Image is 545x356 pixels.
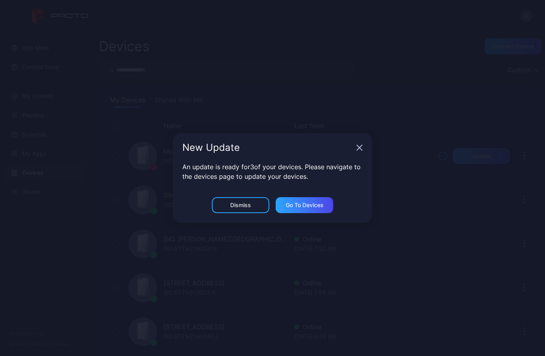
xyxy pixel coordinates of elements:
div: Dismiss [230,202,251,208]
button: Dismiss [212,197,269,213]
div: New Update [182,143,353,152]
div: Go to devices [286,202,324,208]
button: Go to devices [276,197,333,213]
p: An update is ready for 3 of your devices. Please navigate to the devices page to update your devi... [182,162,363,181]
